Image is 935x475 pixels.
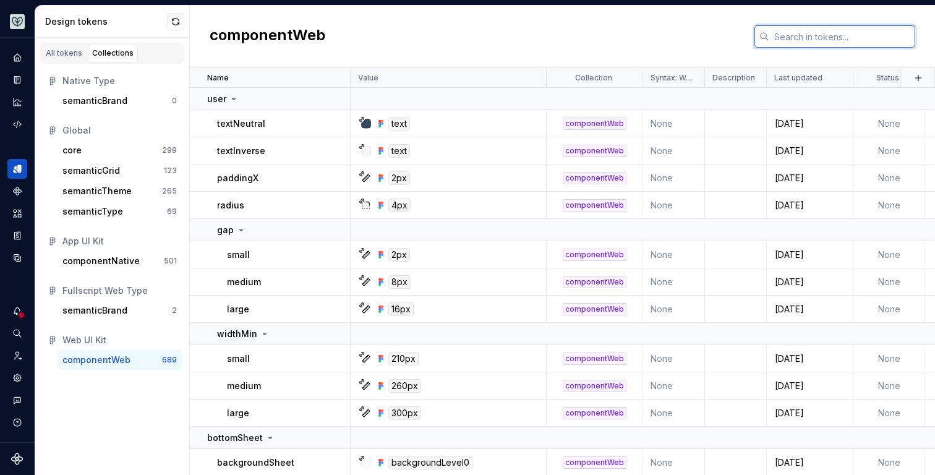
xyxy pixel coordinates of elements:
div: Design tokens [45,15,167,28]
div: 265 [162,186,177,196]
div: componentWeb [563,353,626,365]
button: componentWeb689 [58,350,182,370]
div: Global [62,124,177,137]
div: semanticGrid [62,165,120,177]
p: Syntax: Web [651,73,694,83]
td: None [853,296,925,323]
td: None [643,241,705,268]
td: None [643,296,705,323]
p: Value [358,73,378,83]
div: 123 [164,166,177,176]
div: Design tokens [7,159,27,179]
a: Home [7,48,27,67]
a: Assets [7,203,27,223]
td: None [853,241,925,268]
a: Data sources [7,248,27,268]
div: 8px [388,275,411,289]
td: None [643,110,705,137]
a: Analytics [7,92,27,112]
a: Storybook stories [7,226,27,246]
a: Invite team [7,346,27,366]
div: [DATE] [767,199,852,212]
div: 300px [388,406,421,420]
div: [DATE] [767,353,852,365]
div: componentWeb [563,380,626,392]
p: textNeutral [217,118,265,130]
button: semanticType69 [58,202,182,221]
p: textInverse [217,145,265,157]
p: large [227,407,249,419]
div: 4px [388,199,411,212]
a: semanticBrand2 [58,301,182,320]
div: text [388,144,410,158]
div: semanticTheme [62,185,132,197]
button: semanticGrid123 [58,161,182,181]
div: componentWeb [563,249,626,261]
div: core [62,144,82,156]
a: Code automation [7,114,27,134]
div: Web UI Kit [62,334,177,346]
svg: Supernova Logo [11,453,23,465]
p: large [227,303,249,315]
p: widthMin [217,328,257,340]
td: None [853,268,925,296]
button: Contact support [7,390,27,410]
div: componentWeb [563,172,626,184]
td: None [643,400,705,427]
td: None [643,345,705,372]
div: [DATE] [767,407,852,419]
div: semanticBrand [62,304,127,317]
a: core299 [58,140,182,160]
div: Native Type [62,75,177,87]
button: Notifications [7,301,27,321]
div: 260px [388,379,421,393]
p: Description [712,73,755,83]
div: componentWeb [563,276,626,288]
div: 69 [167,207,177,216]
div: App UI Kit [62,235,177,247]
div: 689 [162,355,177,365]
p: user [207,93,226,105]
input: Search in tokens... [769,25,915,48]
div: componentNative [62,255,140,267]
td: None [853,372,925,400]
td: None [853,345,925,372]
td: None [643,268,705,296]
td: None [853,400,925,427]
div: [DATE] [767,145,852,157]
button: componentNative501 [58,251,182,271]
button: semanticBrand0 [58,91,182,111]
div: backgroundLevel0 [388,456,472,469]
div: All tokens [46,48,82,58]
div: 501 [164,256,177,266]
p: backgroundSheet [217,456,294,469]
td: None [853,137,925,165]
p: medium [227,380,261,392]
a: Settings [7,368,27,388]
button: Search ⌘K [7,323,27,343]
div: [DATE] [767,118,852,130]
div: componentWeb [563,118,626,130]
button: semanticTheme265 [58,181,182,201]
div: [DATE] [767,456,852,469]
div: 299 [162,145,177,155]
p: gap [217,224,234,236]
div: 16px [388,302,414,316]
p: Status [876,73,899,83]
h2: componentWeb [210,25,325,48]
